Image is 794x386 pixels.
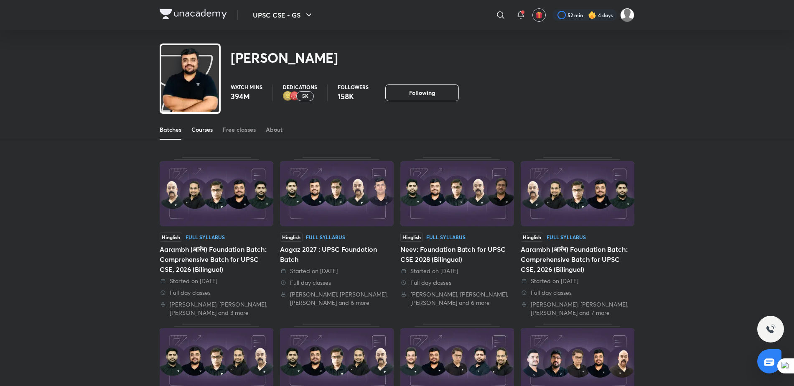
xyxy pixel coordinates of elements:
img: ttu [766,324,776,334]
div: Aarambh (आरंभ) Foundation Batch: Comprehensive Batch for UPSC CSE, 2026 (Bilingual) [521,157,634,317]
div: Aarambh (आरंभ) Foundation Batch: Comprehensive Batch for UPSC CSE, 2026 (Bilingual) [521,244,634,274]
div: Started on 18 Apr 2025 [521,277,634,285]
button: avatar [532,8,546,22]
div: Full day classes [280,279,394,287]
div: Full Syllabus [547,235,586,240]
div: Free classes [223,125,256,134]
p: Followers [338,84,369,89]
div: Navdeep Singh, Sudarshan Gurjar, Dr Sidharth Arora and 6 more [400,290,514,307]
div: Aagaz 2027 : UPSC Foundation Batch [280,157,394,317]
div: Full day classes [400,279,514,287]
p: 5K [302,93,308,99]
div: Courses [191,125,213,134]
div: Started on 8 Jun 2025 [400,267,514,275]
p: Dedications [283,84,317,89]
div: Aarambh (आरंभ) Foundation Batch: Comprehensive Batch for UPSC CSE, 2026 (Bilingual) [160,244,273,274]
div: Aarambh (आरंभ) Foundation Batch: Comprehensive Batch for UPSC CSE, 2026 (Bilingual) [160,157,273,317]
div: Aagaz 2027 : UPSC Foundation Batch [280,244,394,264]
span: Hinglish [160,233,182,242]
div: Full day classes [160,289,273,297]
div: Batches [160,125,181,134]
span: Hinglish [400,233,423,242]
img: educator badge1 [290,91,300,101]
button: Following [385,84,459,101]
a: Company Logo [160,9,227,21]
div: Full Syllabus [186,235,225,240]
a: Free classes [223,120,256,140]
img: educator badge2 [283,91,293,101]
a: Courses [191,120,213,140]
img: Thumbnail [160,161,273,226]
div: Sudarshan Gurjar, Dr Sidharth Arora, Anuj Garg and 7 more [521,300,634,317]
img: streak [588,11,596,19]
div: Neev: Foundation Batch for UPSC CSE 2028 (Bilingual) [400,157,514,317]
span: Following [409,89,435,97]
div: Full Syllabus [306,235,345,240]
p: 394M [231,91,262,101]
img: Thumbnail [400,161,514,226]
h2: [PERSON_NAME] [231,49,338,66]
a: About [266,120,282,140]
div: Started on 8 Jun 2025 [280,267,394,275]
div: About [266,125,282,134]
img: Ayushi Singh [620,8,634,22]
div: Navdeep Singh, Sudarshan Gurjar, Dr Sidharth Arora and 6 more [280,290,394,307]
div: Started on 8 Jun 2025 [160,277,273,285]
img: class [161,47,219,122]
span: Hinglish [280,233,303,242]
img: Company Logo [160,9,227,19]
div: Full day classes [521,289,634,297]
span: Hinglish [521,233,543,242]
div: Full Syllabus [426,235,466,240]
a: Batches [160,120,181,140]
button: UPSC CSE - GS [248,7,319,23]
div: Sudarshan Gurjar, Dr Sidharth Arora, Mrunal Patel and 3 more [160,300,273,317]
img: avatar [535,11,543,19]
div: Neev: Foundation Batch for UPSC CSE 2028 (Bilingual) [400,244,514,264]
p: Watch mins [231,84,262,89]
img: Thumbnail [280,161,394,226]
p: 158K [338,91,369,101]
img: Thumbnail [521,161,634,226]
